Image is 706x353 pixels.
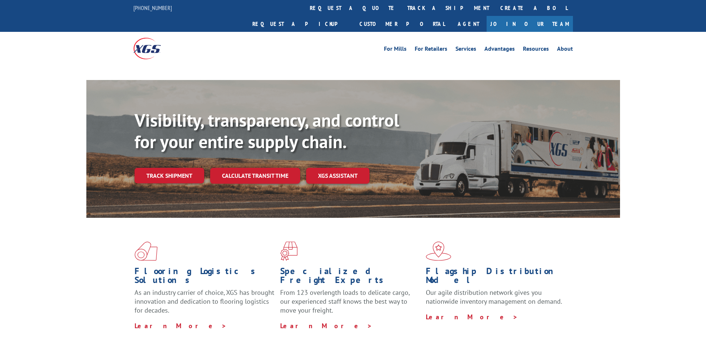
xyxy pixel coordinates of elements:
a: [PHONE_NUMBER] [133,4,172,11]
img: xgs-icon-focused-on-flooring-red [280,242,298,261]
a: Join Our Team [487,16,573,32]
span: As an industry carrier of choice, XGS has brought innovation and dedication to flooring logistics... [135,288,274,314]
a: About [557,46,573,54]
h1: Flagship Distribution Model [426,267,566,288]
a: Services [455,46,476,54]
a: Learn More > [280,322,372,330]
a: Resources [523,46,549,54]
a: Advantages [484,46,515,54]
a: Agent [450,16,487,32]
a: Calculate transit time [210,168,300,184]
a: For Retailers [415,46,447,54]
a: For Mills [384,46,407,54]
b: Visibility, transparency, and control for your entire supply chain. [135,109,399,153]
a: Learn More > [426,313,518,321]
p: From 123 overlength loads to delicate cargo, our experienced staff knows the best way to move you... [280,288,420,321]
img: xgs-icon-flagship-distribution-model-red [426,242,451,261]
h1: Flooring Logistics Solutions [135,267,275,288]
span: Our agile distribution network gives you nationwide inventory management on demand. [426,288,562,306]
a: XGS ASSISTANT [306,168,369,184]
a: Customer Portal [354,16,450,32]
img: xgs-icon-total-supply-chain-intelligence-red [135,242,158,261]
a: Track shipment [135,168,204,183]
h1: Specialized Freight Experts [280,267,420,288]
a: Learn More > [135,322,227,330]
a: Request a pickup [247,16,354,32]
